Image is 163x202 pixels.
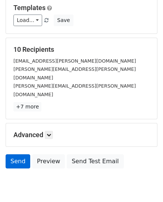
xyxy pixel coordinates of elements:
button: Save [54,15,73,26]
div: Widget de chat [126,166,163,202]
h5: Advanced [13,131,150,139]
h5: 10 Recipients [13,45,150,54]
a: +7 more [13,102,41,111]
a: Send Test Email [67,154,123,168]
small: [PERSON_NAME][EMAIL_ADDRESS][PERSON_NAME][DOMAIN_NAME] [13,66,136,81]
a: Load... [13,15,42,26]
small: [PERSON_NAME][EMAIL_ADDRESS][PERSON_NAME][DOMAIN_NAME] [13,83,136,97]
a: Send [6,154,30,168]
a: Templates [13,4,46,12]
small: [EMAIL_ADDRESS][PERSON_NAME][DOMAIN_NAME] [13,58,136,64]
iframe: Chat Widget [126,166,163,202]
a: Preview [32,154,65,168]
